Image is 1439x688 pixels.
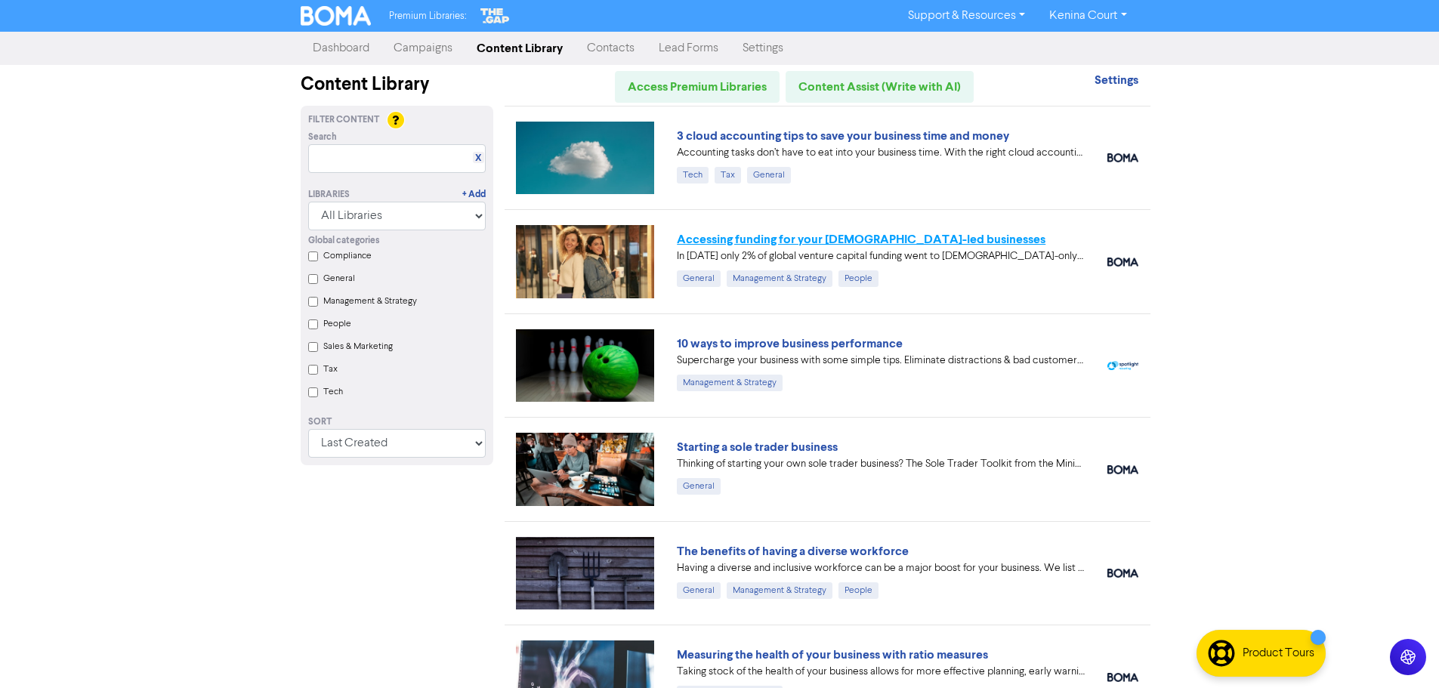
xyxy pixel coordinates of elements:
div: Tech [677,167,709,184]
a: X [475,153,481,164]
div: Filter Content [308,113,486,127]
div: Management & Strategy [727,270,832,287]
label: Compliance [323,249,372,263]
a: Dashboard [301,33,381,63]
div: Supercharge your business with some simple tips. Eliminate distractions & bad customers, get a pl... [677,353,1085,369]
img: The Gap [478,6,511,26]
img: boma [1107,569,1138,578]
div: People [838,270,879,287]
img: boma [1107,465,1138,474]
img: BOMA Logo [301,6,372,26]
div: Management & Strategy [677,375,783,391]
img: boma_accounting [1107,153,1138,162]
a: The benefits of having a diverse workforce [677,544,909,559]
div: Global categories [308,234,486,248]
a: Kenina Court [1037,4,1138,28]
div: General [677,270,721,287]
img: boma_accounting [1107,673,1138,682]
a: Accessing funding for your [DEMOGRAPHIC_DATA]-led businesses [677,232,1045,247]
a: Support & Resources [896,4,1037,28]
span: Premium Libraries: [389,11,466,21]
a: Settings [730,33,795,63]
div: General [677,582,721,599]
label: People [323,317,351,331]
div: Accounting tasks don’t have to eat into your business time. With the right cloud accounting softw... [677,145,1085,161]
img: spotlight [1107,361,1138,371]
a: Content Library [465,33,575,63]
label: Sales & Marketing [323,340,393,353]
label: General [323,272,355,285]
a: Contacts [575,33,647,63]
div: Tax [715,167,741,184]
label: Tax [323,363,338,376]
a: + Add [462,188,486,202]
a: Starting a sole trader business [677,440,838,455]
a: Measuring the health of your business with ratio measures [677,647,988,662]
label: Management & Strategy [323,295,417,308]
div: People [838,582,879,599]
span: Search [308,131,337,144]
img: boma [1107,258,1138,267]
div: Sort [308,415,486,429]
iframe: Chat Widget [1363,615,1439,688]
a: Lead Forms [647,33,730,63]
a: Access Premium Libraries [615,71,780,103]
div: Libraries [308,188,350,202]
div: In 2024 only 2% of global venture capital funding went to female-only founding teams. We highligh... [677,248,1085,264]
a: Campaigns [381,33,465,63]
a: Content Assist (Write with AI) [786,71,974,103]
a: 10 ways to improve business performance [677,336,903,351]
div: General [747,167,791,184]
div: General [677,478,721,495]
div: Thinking of starting your own sole trader business? The Sole Trader Toolkit from the Ministry of ... [677,456,1085,472]
label: Tech [323,385,343,399]
div: Management & Strategy [727,582,832,599]
div: Having a diverse and inclusive workforce can be a major boost for your business. We list four of ... [677,560,1085,576]
div: Content Library [301,71,493,98]
a: 3 cloud accounting tips to save your business time and money [677,128,1009,143]
div: Taking stock of the health of your business allows for more effective planning, early warning abo... [677,664,1085,680]
strong: Settings [1095,73,1138,88]
a: Settings [1095,75,1138,87]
